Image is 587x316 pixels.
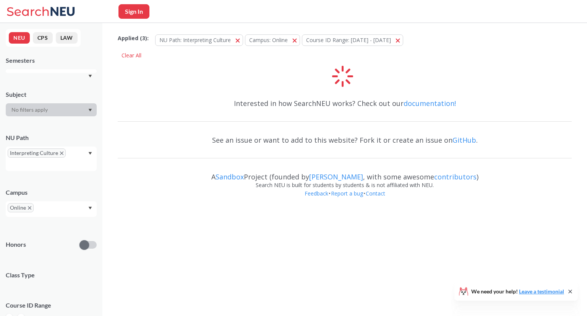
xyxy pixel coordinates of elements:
p: Honors [6,240,26,249]
span: NU Path: Interpreting Culture [159,36,231,44]
div: Interpreting CultureX to remove pillDropdown arrow [6,147,97,171]
svg: Dropdown arrow [88,152,92,155]
svg: Dropdown arrow [88,75,92,78]
div: Clear All [118,50,145,61]
div: NU Path [6,134,97,142]
span: Campus: Online [249,36,288,44]
div: OnlineX to remove pillDropdown arrow [6,201,97,217]
button: Course ID Range: [DATE] - [DATE] [302,34,403,46]
a: [PERSON_NAME] [309,172,363,181]
a: Report a bug [331,190,363,197]
a: contributors [434,172,477,181]
a: Feedback [304,190,329,197]
div: Subject [6,90,97,99]
div: Dropdown arrow [6,103,97,116]
button: NU Path: Interpreting Culture [155,34,243,46]
span: Interpreting CultureX to remove pill [8,148,66,158]
div: Campus [6,188,97,197]
button: Sign In [118,4,149,19]
div: • • [118,189,572,209]
div: A Project (founded by , with some awesome ) [118,166,572,181]
button: CPS [33,32,53,44]
div: Interested in how SearchNEU works? Check out our [118,92,572,114]
button: NEU [9,32,30,44]
span: Course ID Range: [DATE] - [DATE] [306,36,391,44]
button: Campus: Online [245,34,300,46]
span: OnlineX to remove pill [8,203,34,212]
svg: Dropdown arrow [88,109,92,112]
div: Semesters [6,56,97,65]
a: Sandbox [216,172,244,181]
a: GitHub [452,135,476,145]
svg: Dropdown arrow [88,207,92,210]
div: Search NEU is built for students by students & is not affiliated with NEU. [118,181,572,189]
span: Applied ( 3 ): [118,34,149,42]
a: Contact [365,190,386,197]
span: We need your help! [471,289,564,294]
button: LAW [56,32,78,44]
div: See an issue or want to add to this website? Fork it or create an issue on . [118,129,572,151]
a: Leave a testimonial [519,288,564,295]
a: documentation! [404,99,456,108]
svg: X to remove pill [28,206,31,210]
svg: X to remove pill [60,151,63,155]
p: Course ID Range [6,301,97,310]
span: Class Type [6,271,97,279]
